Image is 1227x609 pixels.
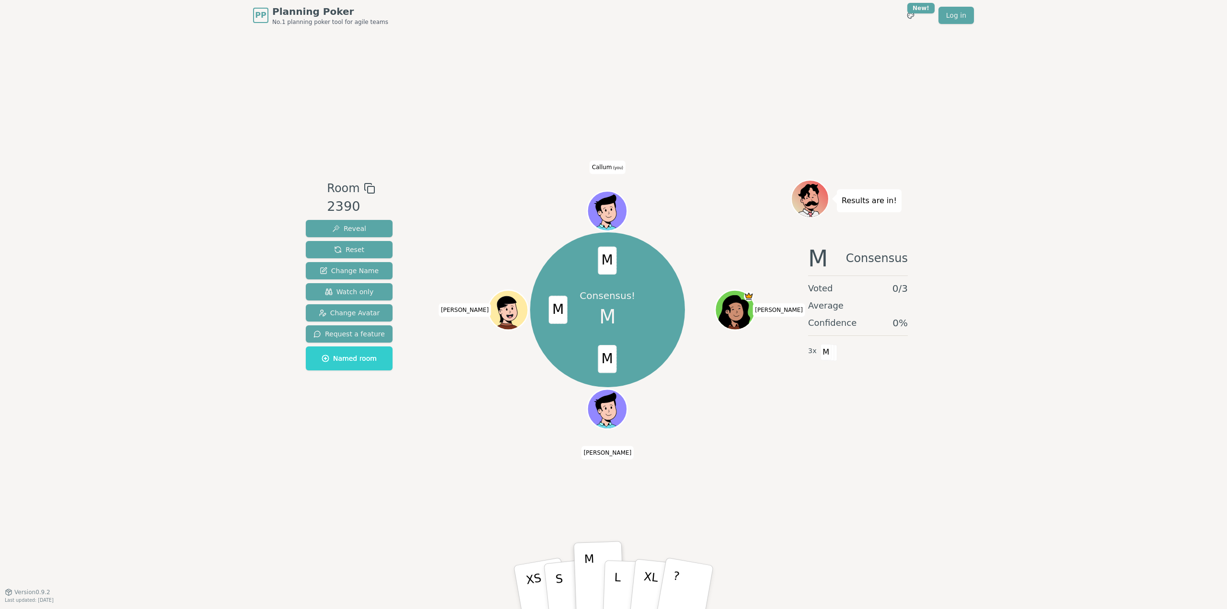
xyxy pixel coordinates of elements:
p: Consensus! [579,288,636,302]
a: Log in [938,7,974,24]
span: 0 % [892,316,908,330]
button: Named room [306,346,393,370]
span: Click to change your name [590,161,625,174]
span: Watch only [325,287,374,297]
span: M [598,345,617,373]
span: M [808,247,828,270]
span: Version 0.9.2 [14,588,50,596]
span: PP [255,10,266,21]
button: Version0.9.2 [5,588,50,596]
span: Change Avatar [319,308,380,318]
span: Reset [334,245,364,254]
span: 3 x [808,346,817,356]
button: Change Avatar [306,304,393,322]
span: Change Name [320,266,379,276]
span: No.1 planning poker tool for agile teams [272,18,388,26]
span: Room [327,180,359,197]
button: New! [902,7,919,24]
span: Planning Poker [272,5,388,18]
div: New! [907,3,935,13]
span: Click to change your name [439,303,491,317]
span: Voted [808,282,833,295]
span: M [821,344,832,360]
span: 0 / 3 [892,282,908,295]
p: Results are in! [842,194,897,207]
span: Pamela is the host [744,291,754,301]
span: Request a feature [313,329,385,339]
button: Click to change your avatar [589,192,626,230]
span: Consensus [846,247,908,270]
span: M [549,296,567,324]
span: Named room [322,354,377,363]
span: M [599,302,616,331]
span: Reveal [332,224,366,233]
button: Request a feature [306,325,393,343]
span: (you) [612,166,624,170]
button: Watch only [306,283,393,300]
span: Click to change your name [752,303,805,317]
a: PPPlanning PokerNo.1 planning poker tool for agile teams [253,5,388,26]
button: Reveal [306,220,393,237]
span: M [598,247,617,275]
p: M [584,552,595,604]
span: Last updated: [DATE] [5,598,54,603]
button: Change Name [306,262,393,279]
span: Click to change your name [581,446,634,459]
span: Average [808,299,844,312]
div: 2390 [327,197,375,217]
span: Confidence [808,316,857,330]
button: Reset [306,241,393,258]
